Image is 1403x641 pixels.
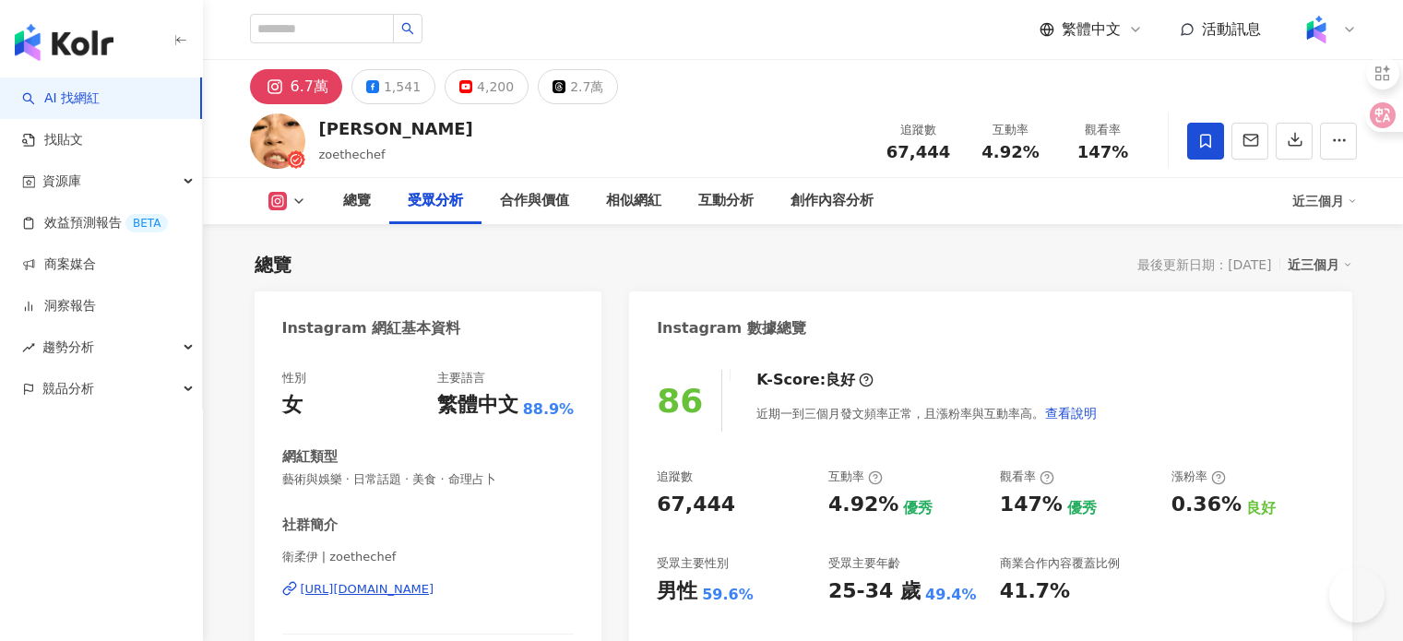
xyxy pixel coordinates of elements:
[1137,257,1271,272] div: 最後更新日期：[DATE]
[282,581,575,598] a: [URL][DOMAIN_NAME]
[828,577,921,606] div: 25-34 歲
[523,399,575,420] span: 88.9%
[1171,491,1242,519] div: 0.36%
[255,252,291,278] div: 總覽
[1299,12,1334,47] img: Kolr%20app%20icon%20%281%29.png
[657,555,729,572] div: 受眾主要性別
[301,581,434,598] div: [URL][DOMAIN_NAME]
[538,69,618,104] button: 2.7萬
[22,214,168,232] a: 效益預測報告BETA
[42,160,81,202] span: 資源庫
[1171,469,1226,485] div: 漲粉率
[1044,395,1098,432] button: 查看說明
[1062,19,1121,40] span: 繁體中文
[657,469,693,485] div: 追蹤數
[976,121,1046,139] div: 互動率
[408,190,463,212] div: 受眾分析
[828,555,900,572] div: 受眾主要年齡
[282,318,461,338] div: Instagram 網紅基本資料
[657,382,703,420] div: 86
[1329,567,1385,623] iframe: Help Scout Beacon - Open
[826,370,855,390] div: 良好
[250,69,342,104] button: 6.7萬
[884,121,954,139] div: 追蹤數
[22,297,96,315] a: 洞察報告
[477,74,514,100] div: 4,200
[291,74,328,100] div: 6.7萬
[981,143,1039,161] span: 4.92%
[657,318,806,338] div: Instagram 數據總覽
[828,491,898,519] div: 4.92%
[1202,20,1261,38] span: 活動訊息
[570,74,603,100] div: 2.7萬
[756,395,1098,432] div: 近期一到三個月發文頻率正常，且漲粉率與互動率高。
[886,142,950,161] span: 67,444
[1000,469,1054,485] div: 觀看率
[925,585,977,605] div: 49.4%
[702,585,754,605] div: 59.6%
[384,74,421,100] div: 1,541
[282,447,338,467] div: 網紅類型
[22,131,83,149] a: 找貼文
[282,391,303,420] div: 女
[282,549,575,565] span: 衛柔伊 | zoethechef
[1045,406,1097,421] span: 查看說明
[1288,253,1352,277] div: 近三個月
[698,190,754,212] div: 互動分析
[756,370,874,390] div: K-Score :
[1000,555,1120,572] div: 商業合作內容覆蓋比例
[1246,498,1276,518] div: 良好
[500,190,569,212] div: 合作與價值
[319,148,386,161] span: zoethechef
[657,577,697,606] div: 男性
[437,391,518,420] div: 繁體中文
[1000,491,1063,519] div: 147%
[1068,121,1138,139] div: 觀看率
[828,469,883,485] div: 互動率
[903,498,933,518] div: 優秀
[282,516,338,535] div: 社群簡介
[42,326,94,368] span: 趨勢分析
[437,370,485,386] div: 主要語言
[343,190,371,212] div: 總覽
[606,190,661,212] div: 相似網紅
[42,368,94,410] span: 競品分析
[22,341,35,354] span: rise
[319,117,473,140] div: [PERSON_NAME]
[15,24,113,61] img: logo
[250,113,305,169] img: KOL Avatar
[401,22,414,35] span: search
[22,89,100,108] a: searchAI 找網紅
[22,255,96,274] a: 商案媒合
[445,69,529,104] button: 4,200
[791,190,874,212] div: 創作內容分析
[1292,186,1357,216] div: 近三個月
[282,370,306,386] div: 性別
[1077,143,1129,161] span: 147%
[1000,577,1070,606] div: 41.7%
[282,471,575,488] span: 藝術與娛樂 · 日常話題 · 美食 · 命理占卜
[1067,498,1097,518] div: 優秀
[657,491,735,519] div: 67,444
[351,69,435,104] button: 1,541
